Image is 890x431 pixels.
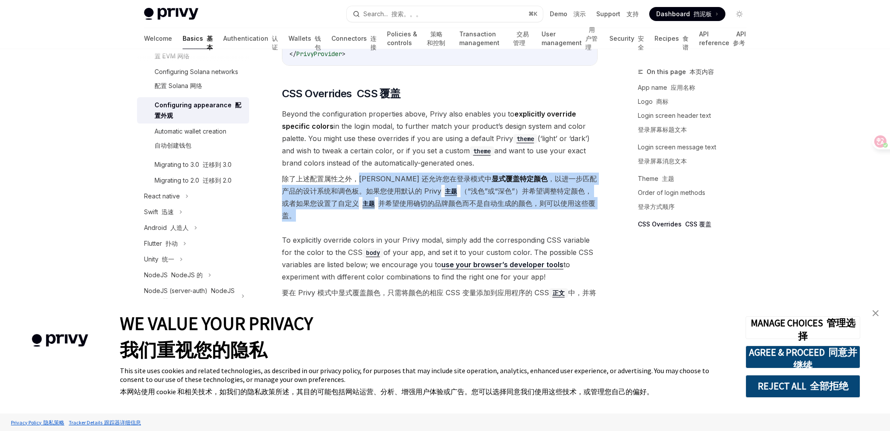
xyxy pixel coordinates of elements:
div: Migrating to 3.0 [155,159,232,170]
font: 迁移到 3.0 [203,161,232,168]
font: 连接 [370,35,376,51]
code: 正文 [549,288,568,298]
div: Automatic wallet creation [155,126,226,154]
div: React native [144,191,180,201]
font: 同意并继续 [793,346,857,371]
button: NodeJS (server-auth) NodeJS（服务器身份验证） [137,283,249,309]
div: Search... [363,9,422,19]
font: 本页内容 [689,68,714,75]
button: Toggle dark mode [732,7,746,21]
div: This site uses cookies and related technologies, as described in our privacy policy, for purposes... [120,366,732,400]
font: 配置外观 [155,101,241,119]
code: theme [513,134,538,144]
span: PrivyProvider [296,50,342,58]
font: 钱包 [315,35,321,51]
a: Dashboard 挡泥板 [649,7,725,21]
font: 全部拒绝 [810,380,848,392]
span: WE VALUE YOUR PRIVACY [120,312,313,361]
button: Search... 搜索。。。⌘K [347,6,543,22]
a: Authentication 认证 [223,28,278,49]
a: close banner [867,304,884,322]
font: 要在 Privy 模式中显式覆盖颜色，只需将颜色的相应 CSS 变量添加到应用程序的 CSS 中，并将其设置为自定义颜色即可。下面列出了可能的 CSS 变量;我们鼓励您 尝试不同的颜色组合，以找... [282,288,597,321]
button: Swift 迅速 [137,204,249,220]
img: company logo [13,321,107,360]
font: 交易管理 [513,30,529,46]
font: 搜索。。。 [391,10,422,18]
font: 跟踪器详细信息 [104,419,141,426]
a: Security 安全 [609,28,644,49]
a: Configuring appearance 配置外观 [137,97,249,124]
a: theme [470,146,494,155]
font: CSS 覆盖 [357,87,400,100]
font: 登录方式顺序 [638,203,675,210]
code: 主题 [441,187,461,196]
font: 我们重视您的隐私 [120,339,267,361]
a: Migrating to 3.0 迁移到 3.0 [137,157,249,173]
span: > [342,50,345,58]
a: Support 支持 [596,10,639,18]
a: Order of login methods登录方式顺序 [638,186,753,217]
button: React native [137,188,249,204]
font: 配置 Solana 网络 [155,82,202,89]
a: Login screen header text登录屏幕标题文本 [638,109,753,140]
font: 用户管理 [585,26,598,51]
div: Unity [144,254,174,265]
a: Login screen message text登录屏幕消息文本 [638,140,753,172]
a: Demo 演示 [550,10,586,18]
a: 主题 [441,187,461,195]
div: Migrating to 2.0 [155,175,232,186]
a: Logo 商标 [638,95,753,109]
font: 挡泥板 [693,10,712,18]
span: </ [289,50,296,58]
div: Configuring Solana networks [155,67,238,95]
font: 主题 [662,175,674,182]
span: On this page [647,67,714,77]
button: Flutter 扑动 [137,236,249,251]
div: Swift [144,207,174,217]
font: CSS 覆盖 [685,220,711,228]
a: Privacy Policy [9,415,67,430]
img: light logo [144,8,198,20]
a: Theme 主题 [638,172,753,186]
font: 本网站使用 cookie 和相关技术，如我们的隐私政策所述，其目的可能包括网站运营、分析、增强用户体验或广告。您可以选择同意我们使用这些技术，或管理您自己的偏好。 [120,387,654,396]
strong: 显式覆盖特定颜色 [492,174,548,183]
a: Transaction management 交易管理 [459,28,531,49]
a: Configuring Solana networks配置 Solana 网络 [137,64,249,97]
a: Recipes 食谱 [654,28,689,49]
a: Wallets 钱包 [288,28,321,49]
a: 正文 [549,288,568,297]
div: NodeJS (server-auth) [144,286,236,307]
a: Basics 基本 [183,28,213,49]
code: theme [470,146,494,156]
font: 管理选择 [798,317,855,342]
font: 支持 [626,10,639,18]
font: 应用名称 [671,84,695,91]
font: NodeJS 的 [171,271,203,279]
span: Beyond the configuration properties above, Privy also enables you to in the login modal, to furth... [282,108,598,225]
a: Policies & controls 策略和控制 [387,28,449,49]
a: Automatic wallet creation自动创建钱包 [137,124,249,157]
a: App name 应用名称 [638,81,753,95]
font: 隐私策略 [43,419,64,426]
font: 商标 [656,98,668,105]
font: 统一 [162,255,174,263]
a: Migrating to 2.0 迁移到 2.0 [137,173,249,188]
button: AGREE & PROCEED 同意并继续 [746,346,860,368]
a: theme [513,134,538,143]
a: API reference API 参考 [699,28,746,49]
a: CSS Overrides CSS 覆盖 [638,217,753,231]
code: 主题 [359,199,378,208]
font: 策略和控制 [427,30,445,46]
font: 迁移到 2.0 [203,177,232,184]
font: 食谱 [682,35,689,51]
span: To explicitly override colors in your Privy modal, simply add the corresponding CSS variable for ... [282,234,598,327]
a: Welcome [144,28,172,49]
a: 主题 [359,199,378,208]
font: 安全 [638,35,644,51]
font: 扑动 [165,240,178,247]
font: 除了上述配置属性之外，[PERSON_NAME] 还允许您在登录模式中 ，以进一步匹配产品的设计系统和调色板。如果您使用默认的 Privy （“浅色”或“深色”）并希望调整特定颜色，或者如果您设... [282,174,597,220]
div: Android [144,223,189,233]
font: 登录屏幕标题文本 [638,126,687,133]
span: Dashboard [656,10,712,18]
font: 认证 [272,35,278,51]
